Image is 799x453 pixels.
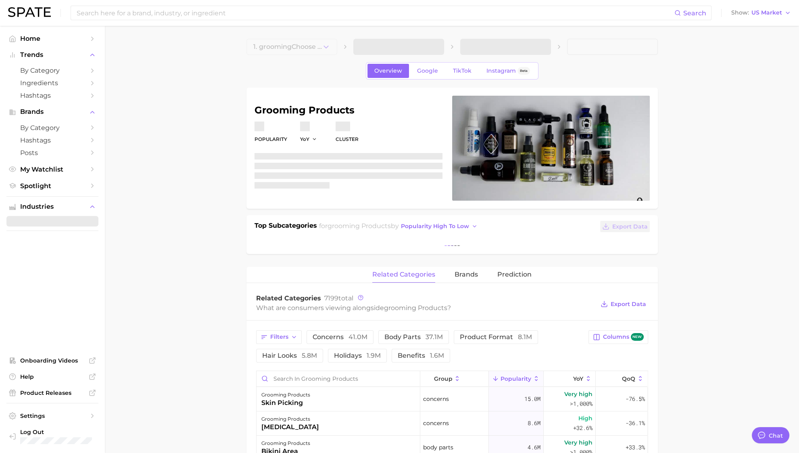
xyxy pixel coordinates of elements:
[612,223,648,230] span: Export Data
[410,64,445,78] a: Google
[446,64,478,78] a: TikTok
[524,394,540,404] span: 15.0m
[367,64,409,78] a: Overview
[328,222,391,230] span: grooming products
[622,375,635,382] span: QoQ
[20,92,85,99] span: Hashtags
[6,147,98,159] a: Posts
[600,221,649,232] button: Export Data
[578,413,592,423] span: High
[6,49,98,61] button: Trends
[480,64,537,78] a: InstagramBeta
[731,10,749,15] span: Show
[625,418,645,428] span: -36.1%
[603,333,643,341] span: Columns
[420,371,489,387] button: group
[625,394,645,404] span: -76.5%
[372,271,435,278] span: related categories
[6,134,98,147] a: Hashtags
[751,10,782,15] span: US Market
[399,221,480,232] button: popularity high to low
[256,294,321,302] span: Related Categories
[520,67,528,74] span: Beta
[683,9,706,17] span: Search
[489,371,544,387] button: Popularity
[255,134,287,144] dt: Popularity
[401,223,469,230] span: popularity high to low
[20,389,85,396] span: Product Releases
[528,418,540,428] span: 8.6m
[6,371,98,383] a: Help
[599,298,648,310] button: Export Data
[261,422,319,432] div: [MEDICAL_DATA]
[6,387,98,399] a: Product Releases
[6,32,98,45] a: Home
[528,443,540,452] span: 4.6m
[398,352,444,359] span: benefits
[255,105,442,115] h1: grooming products
[246,39,337,55] button: 1. groomingChoose Category
[564,389,592,399] span: Very high
[6,163,98,176] a: My Watchlist
[625,443,645,452] span: +33.3%
[611,301,646,308] span: Export Data
[6,354,98,367] a: Onboarding Videos
[6,77,98,89] a: Ingredients
[430,352,444,359] span: 1.6m
[631,333,644,341] span: new
[20,428,122,436] span: Log Out
[20,67,85,74] span: by Category
[261,414,319,424] div: grooming products
[324,294,353,302] span: total
[6,180,98,192] a: Spotlight
[6,106,98,118] button: Brands
[570,400,592,407] span: >1,000%
[367,352,381,359] span: 1.9m
[262,352,317,359] span: hair looks
[253,43,322,50] span: 1. grooming Choose Category
[6,410,98,422] a: Settings
[20,357,85,364] span: Onboarding Videos
[453,67,471,74] span: TikTok
[313,334,367,340] span: concerns
[6,89,98,102] a: Hashtags
[76,6,674,20] input: Search here for a brand, industry, or ingredient
[564,438,592,447] span: Very high
[596,371,647,387] button: QoQ
[300,136,309,143] span: YoY
[257,371,420,386] input: Search in grooming products
[497,271,532,278] span: Prediction
[302,352,317,359] span: 5.8m
[544,371,596,387] button: YoY
[573,375,583,382] span: YoY
[423,443,453,452] span: body parts
[257,411,648,436] button: grooming products[MEDICAL_DATA]concerns8.6mHigh+32.6%-36.1%
[6,201,98,213] button: Industries
[374,67,402,74] span: Overview
[434,375,452,382] span: group
[8,7,51,17] img: SPATE
[6,426,98,447] a: Log out. Currently logged in with e-mail hslocum@essentialingredients.com.
[20,124,85,132] span: by Category
[501,375,531,382] span: Popularity
[256,302,595,313] div: What are consumers viewing alongside ?
[460,334,532,340] span: product format
[324,294,338,302] span: 7199
[20,108,85,115] span: Brands
[20,203,85,210] span: Industries
[20,51,85,59] span: Trends
[20,149,85,157] span: Posts
[319,222,480,230] span: for by
[261,390,310,400] div: grooming products
[261,398,310,408] div: skin picking
[334,352,381,359] span: holidays
[257,387,648,411] button: grooming productsskin pickingconcerns15.0mVery high>1,000%-76.5%
[20,412,85,419] span: Settings
[20,79,85,87] span: Ingredients
[417,67,438,74] span: Google
[384,304,447,312] span: grooming products
[348,333,367,341] span: 41.0m
[6,122,98,134] a: by Category
[455,271,478,278] span: brands
[729,8,793,18] button: ShowUS Market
